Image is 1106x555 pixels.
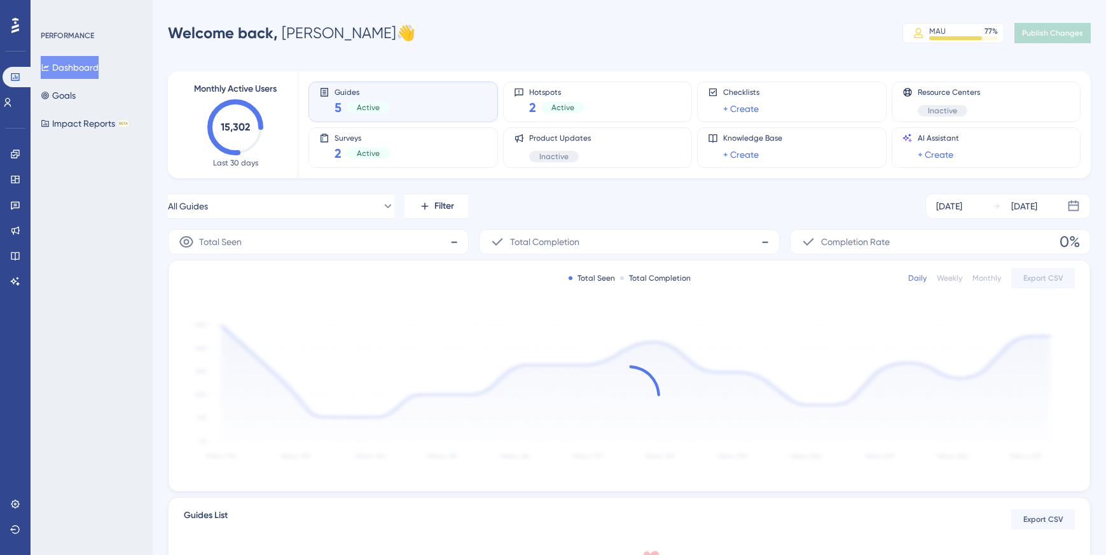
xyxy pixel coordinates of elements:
[357,102,380,113] span: Active
[551,102,574,113] span: Active
[972,273,1001,283] div: Monthly
[41,56,99,79] button: Dashboard
[221,121,250,133] text: 15,302
[357,148,380,158] span: Active
[529,99,536,116] span: 2
[918,147,953,162] a: + Create
[1011,199,1037,214] div: [DATE]
[723,87,759,97] span: Checklists
[213,158,258,168] span: Last 30 days
[1023,273,1063,283] span: Export CSV
[908,273,927,283] div: Daily
[1014,23,1091,43] button: Publish Changes
[434,199,454,214] span: Filter
[761,232,769,252] span: -
[918,133,959,143] span: AI Assistant
[184,508,228,531] span: Guides List
[41,112,129,135] button: Impact ReportsBETA
[335,99,342,116] span: 5
[529,133,591,143] span: Product Updates
[821,234,890,249] span: Completion Rate
[1022,28,1083,38] span: Publish Changes
[41,31,94,41] div: PERFORMANCE
[539,151,569,162] span: Inactive
[723,101,759,116] a: + Create
[936,199,962,214] div: [DATE]
[335,144,342,162] span: 2
[937,273,962,283] div: Weekly
[168,24,278,42] span: Welcome back,
[510,234,579,249] span: Total Completion
[404,193,468,219] button: Filter
[529,87,584,96] span: Hotspots
[168,193,394,219] button: All Guides
[985,26,998,36] div: 77 %
[1023,514,1063,524] span: Export CSV
[1011,268,1075,288] button: Export CSV
[929,26,946,36] div: MAU
[1060,232,1080,252] span: 0%
[118,120,129,127] div: BETA
[335,87,390,96] span: Guides
[569,273,615,283] div: Total Seen
[620,273,691,283] div: Total Completion
[918,87,980,97] span: Resource Centers
[723,147,759,162] a: + Create
[928,106,957,116] span: Inactive
[168,23,415,43] div: [PERSON_NAME] 👋
[199,234,242,249] span: Total Seen
[1011,509,1075,530] button: Export CSV
[335,133,390,142] span: Surveys
[723,133,782,143] span: Knowledge Base
[194,81,277,97] span: Monthly Active Users
[450,232,458,252] span: -
[168,199,208,214] span: All Guides
[41,84,76,107] button: Goals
